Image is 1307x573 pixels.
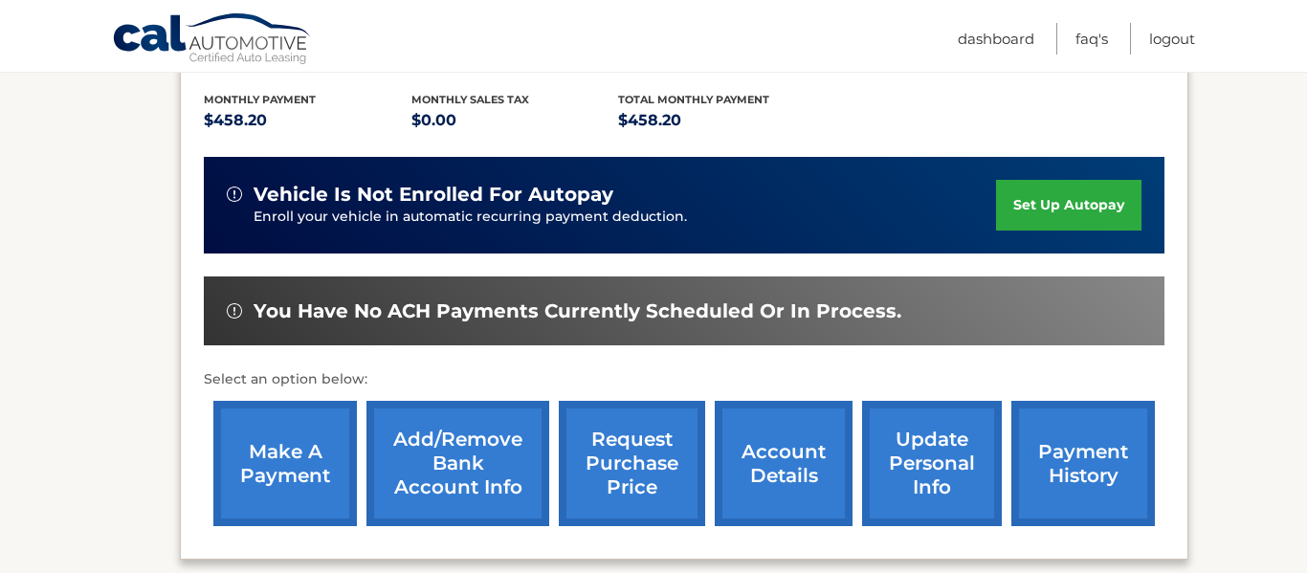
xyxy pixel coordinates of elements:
[958,23,1034,55] a: Dashboard
[204,107,411,134] p: $458.20
[559,401,705,526] a: request purchase price
[1011,401,1155,526] a: payment history
[1149,23,1195,55] a: Logout
[715,401,853,526] a: account details
[204,93,316,106] span: Monthly Payment
[227,303,242,319] img: alert-white.svg
[254,299,901,323] span: You have no ACH payments currently scheduled or in process.
[996,180,1141,231] a: set up autopay
[366,401,549,526] a: Add/Remove bank account info
[862,401,1002,526] a: update personal info
[254,207,996,228] p: Enroll your vehicle in automatic recurring payment deduction.
[227,187,242,202] img: alert-white.svg
[254,183,613,207] span: vehicle is not enrolled for autopay
[618,93,769,106] span: Total Monthly Payment
[112,12,313,68] a: Cal Automotive
[1075,23,1108,55] a: FAQ's
[204,368,1164,391] p: Select an option below:
[213,401,357,526] a: make a payment
[618,107,826,134] p: $458.20
[411,93,529,106] span: Monthly sales Tax
[411,107,619,134] p: $0.00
